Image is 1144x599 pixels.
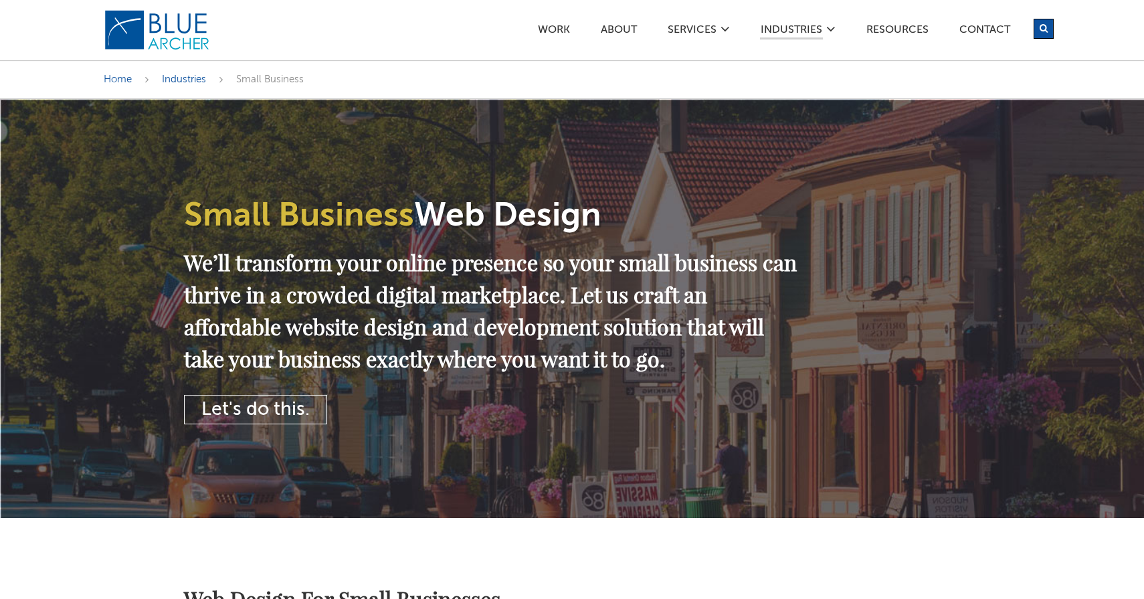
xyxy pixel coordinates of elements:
[162,74,206,84] a: Industries
[104,74,132,84] a: Home
[866,25,929,39] a: Resources
[184,199,799,233] h1: Web Design
[760,25,823,39] a: Industries
[184,246,799,375] h2: We’ll transform your online presence so your small business can thrive in a crowded digital marke...
[104,9,211,51] img: Blue Archer Logo
[236,74,304,84] span: Small Business
[959,25,1011,39] a: Contact
[184,395,327,424] a: Let's do this.
[667,25,717,39] a: SERVICES
[537,25,571,39] a: Work
[600,25,638,39] a: ABOUT
[184,199,414,233] span: Small Business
